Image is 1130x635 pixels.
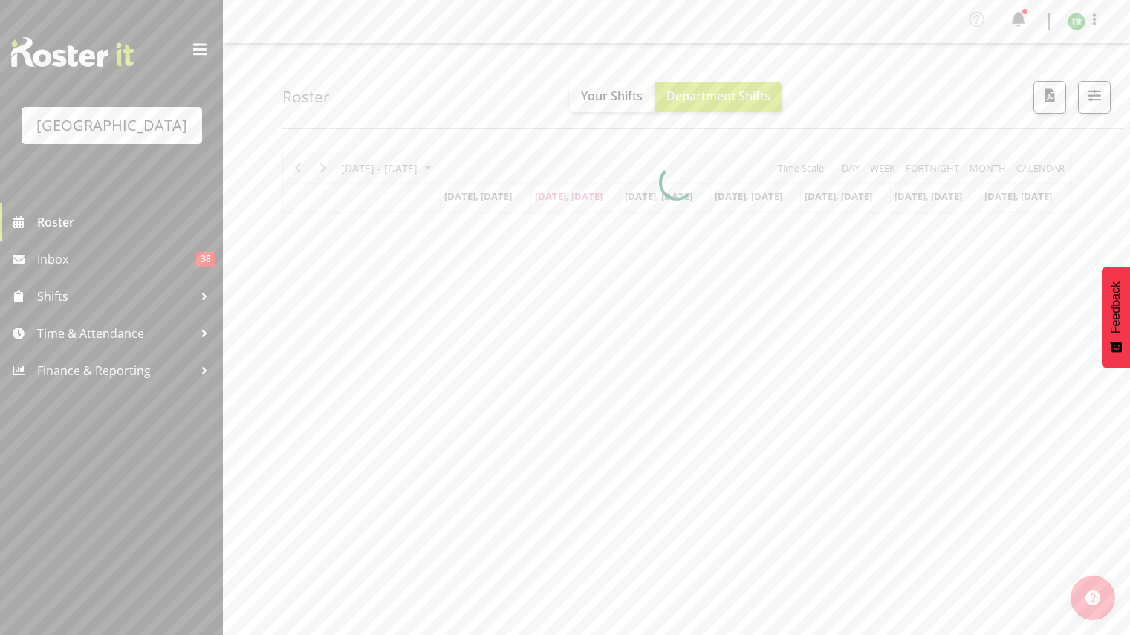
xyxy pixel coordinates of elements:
img: help-xxl-2.png [1085,590,1100,605]
span: Department Shifts [666,88,770,104]
span: Shifts [37,285,193,307]
span: 38 [196,252,215,267]
button: Your Shifts [569,82,655,112]
button: Department Shifts [655,82,782,112]
button: Feedback - Show survey [1102,267,1130,368]
img: Rosterit website logo [11,37,134,67]
span: Roster [37,211,215,233]
button: Filter Shifts [1078,81,1111,114]
img: tyla-robinson10542.jpg [1068,13,1085,30]
span: Time & Attendance [37,322,193,345]
h4: Roster [282,88,330,105]
span: Your Shifts [581,88,643,104]
button: Download a PDF of the roster according to the set date range. [1033,81,1066,114]
span: Finance & Reporting [37,359,193,382]
div: [GEOGRAPHIC_DATA] [36,114,187,137]
span: Inbox [37,248,196,270]
span: Feedback [1109,281,1123,333]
